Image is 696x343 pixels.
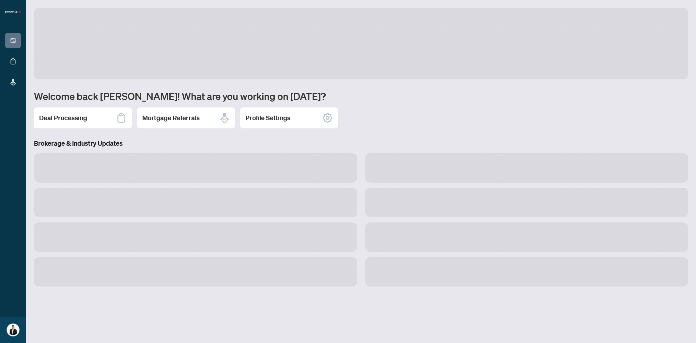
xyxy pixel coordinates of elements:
img: logo [5,10,21,14]
h2: Profile Settings [245,113,290,122]
h1: Welcome back [PERSON_NAME]! What are you working on [DATE]? [34,90,688,102]
h2: Mortgage Referrals [142,113,200,122]
h3: Brokerage & Industry Updates [34,139,688,148]
img: Profile Icon [7,324,19,336]
h2: Deal Processing [39,113,87,122]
